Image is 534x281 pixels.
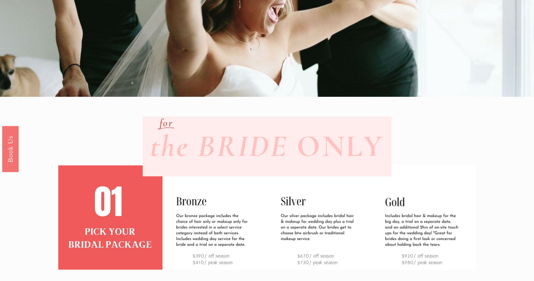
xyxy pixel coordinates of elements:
[160,116,173,129] em: for
[2,125,19,172] a: Book Us
[150,128,288,165] em: the BRIDE
[163,165,267,270] img: PACKAGES FOR THE BRIDE
[47,165,173,270] img: bridal%2Bpackage.jpg
[267,165,371,270] img: PACKAGES FOR THE BRIDE
[371,165,476,270] img: PACKAGES FOR THE BRIDE
[297,128,384,165] strong: ONLY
